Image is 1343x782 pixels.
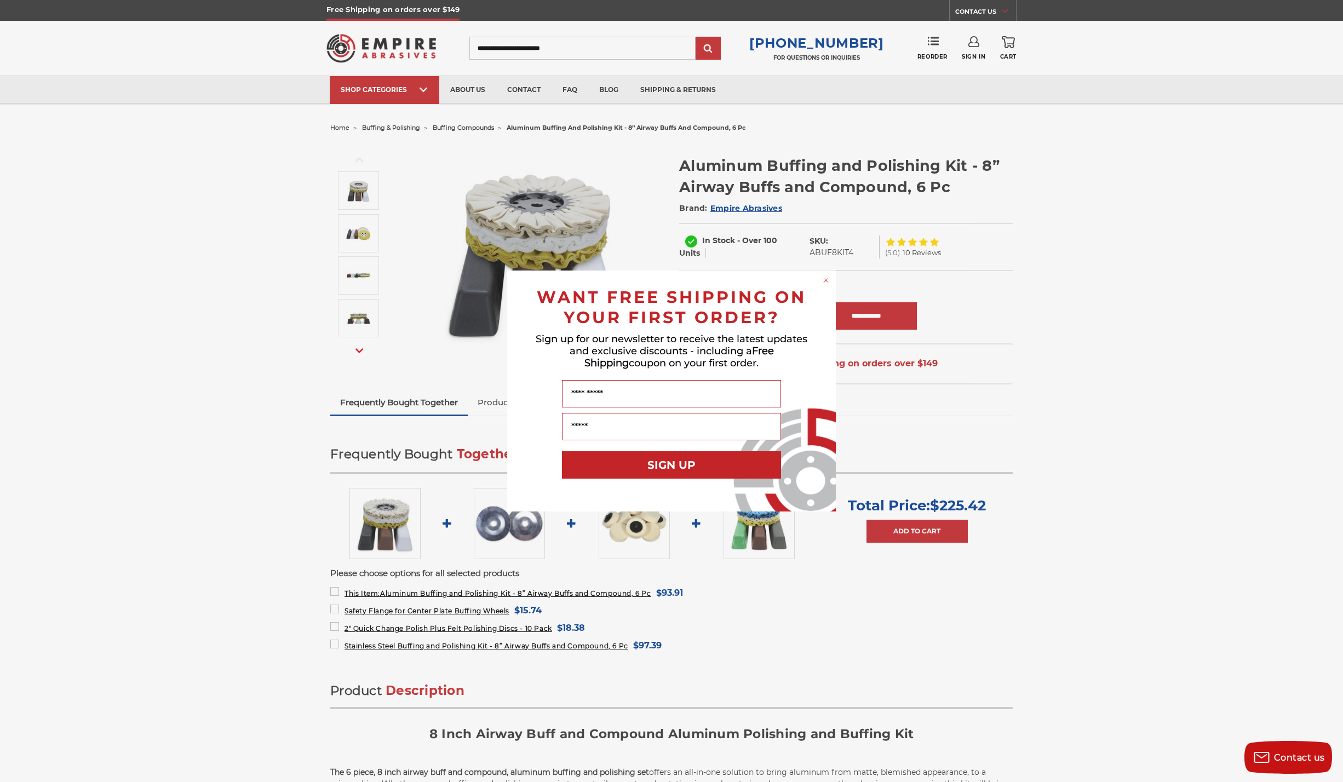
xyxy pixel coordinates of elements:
[1274,752,1325,763] span: Contact us
[820,275,831,286] button: Close dialog
[562,451,781,479] button: SIGN UP
[537,287,806,327] span: WANT FREE SHIPPING ON YOUR FIRST ORDER?
[536,333,807,369] span: Sign up for our newsletter to receive the latest updates and exclusive discounts - including a co...
[1244,741,1332,774] button: Contact us
[584,345,774,369] span: Free Shipping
